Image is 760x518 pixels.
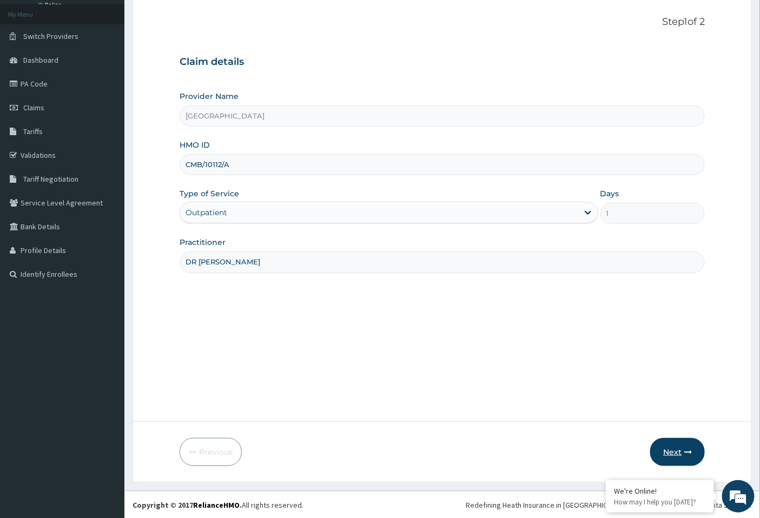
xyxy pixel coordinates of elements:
[180,140,210,150] label: HMO ID
[180,188,239,199] label: Type of Service
[38,1,64,9] a: Online
[180,16,705,28] p: Step 1 of 2
[67,278,144,298] div: Chat Now
[56,61,182,75] div: Conversation(s)
[23,127,43,136] span: Tariffs
[23,31,78,41] span: Switch Providers
[180,237,226,248] label: Practitioner
[23,174,78,184] span: Tariff Negotiation
[23,55,58,65] span: Dashboard
[180,154,705,175] input: Enter HMO ID
[650,438,705,466] button: Next
[58,152,154,262] span: No previous conversation
[177,5,203,31] div: Minimize live chat window
[186,207,227,218] div: Outpatient
[614,486,706,496] div: We're Online!
[614,497,706,507] p: How may I help you today?
[180,56,705,68] h3: Claim details
[600,188,619,199] label: Days
[133,500,242,510] strong: Copyright © 2017 .
[180,251,705,273] input: Enter Name
[193,500,240,510] a: RelianceHMO
[466,500,752,510] div: Redefining Heath Insurance in [GEOGRAPHIC_DATA] using Telemedicine and Data Science!
[180,91,239,102] label: Provider Name
[180,438,242,466] button: Previous
[23,103,44,112] span: Claims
